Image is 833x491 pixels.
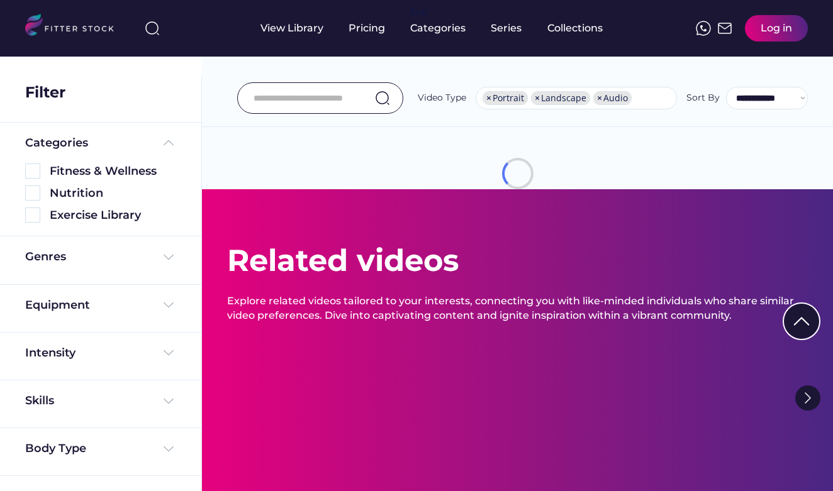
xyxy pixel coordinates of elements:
div: Nutrition [50,185,176,201]
img: Group%201000002322%20%281%29.svg [795,385,820,411]
img: Rectangle%205126.svg [25,163,40,179]
div: Series [491,21,522,35]
img: meteor-icons_whatsapp%20%281%29.svg [696,21,711,36]
img: Rectangle%205126.svg [25,185,40,201]
img: Frame%20%284%29.svg [161,441,176,456]
img: search-normal.svg [375,91,390,106]
img: Frame%20%284%29.svg [161,297,176,312]
div: Body Type [25,441,86,456]
div: Log in [761,21,792,35]
img: Frame%2051.svg [717,21,732,36]
div: Equipment [25,297,90,313]
span: × [486,94,491,102]
div: fvck [410,6,427,19]
span: × [535,94,540,102]
li: Landscape [531,91,590,105]
li: Portrait [483,91,528,105]
img: Frame%20%284%29.svg [161,394,176,409]
span: × [597,94,602,102]
div: Related videos [227,240,459,282]
li: Audio [593,91,632,105]
div: Categories [25,135,88,151]
div: Filter [25,82,65,103]
div: Intensity [25,345,75,361]
div: Fitness & Wellness [50,163,176,179]
img: Group%201000002322%20%281%29.svg [784,304,819,339]
div: Video Type [418,92,466,104]
div: Skills [25,393,57,409]
div: Collections [547,21,603,35]
div: Explore related videos tailored to your interests, connecting you with like-minded individuals wh... [227,294,808,323]
div: Pricing [349,21,385,35]
img: Frame%20%284%29.svg [161,250,176,265]
img: Rectangle%205126.svg [25,207,40,223]
img: search-normal%203.svg [145,21,160,36]
div: Categories [410,21,466,35]
div: Exercise Library [50,207,176,223]
img: LOGO.svg [25,14,125,40]
img: Frame%20%284%29.svg [161,345,176,360]
div: Sort By [686,92,720,104]
img: Frame%20%285%29.svg [161,135,176,150]
div: View Library [260,21,323,35]
div: Genres [25,249,66,265]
